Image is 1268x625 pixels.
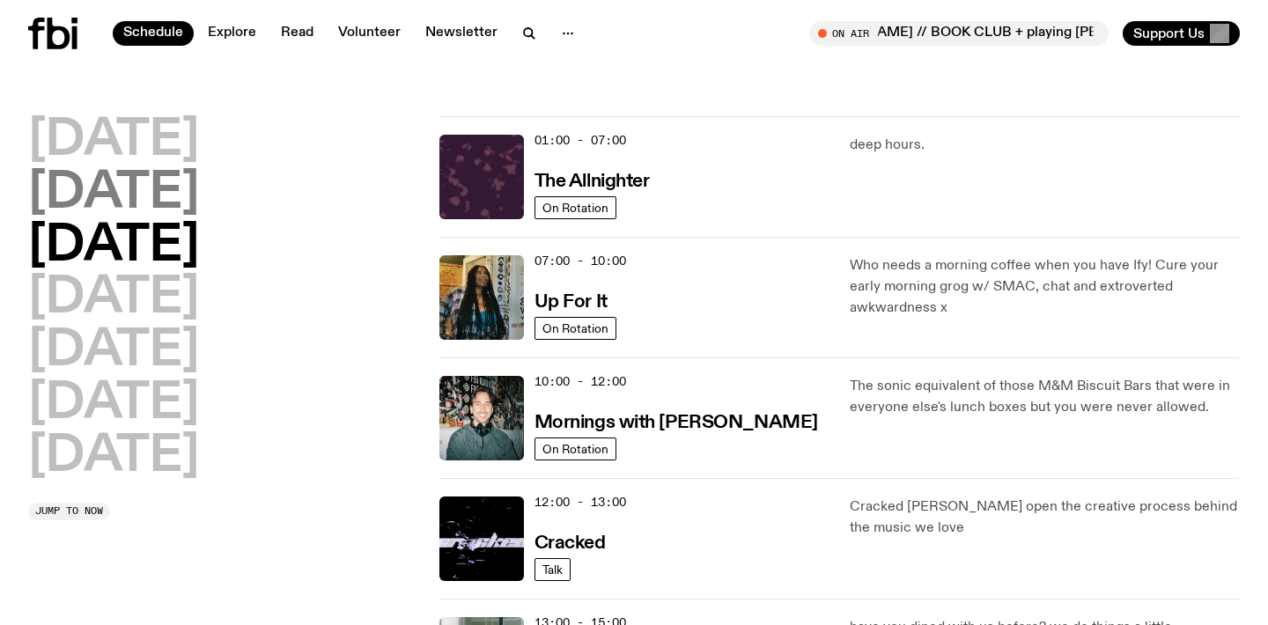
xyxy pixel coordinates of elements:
[534,373,626,390] span: 10:00 - 12:00
[28,169,199,218] button: [DATE]
[35,506,103,516] span: Jump to now
[534,317,616,340] a: On Rotation
[534,437,616,460] a: On Rotation
[542,562,563,576] span: Talk
[1123,21,1240,46] button: Support Us
[534,173,650,191] h3: The Allnighter
[534,414,818,432] h3: Mornings with [PERSON_NAME]
[28,327,199,376] button: [DATE]
[534,132,626,149] span: 01:00 - 07:00
[850,376,1240,418] p: The sonic equivalent of those M&M Biscuit Bars that were in everyone else's lunch boxes but you w...
[439,496,524,581] img: Logo for Podcast Cracked. Black background, with white writing, with glass smashing graphics
[542,201,608,214] span: On Rotation
[28,116,199,165] button: [DATE]
[439,255,524,340] img: Ify - a Brown Skin girl with black braided twists, looking up to the side with her tongue stickin...
[534,290,608,312] a: Up For It
[28,503,110,520] button: Jump to now
[534,534,606,553] h3: Cracked
[28,222,199,271] button: [DATE]
[534,494,626,511] span: 12:00 - 13:00
[850,496,1240,539] p: Cracked [PERSON_NAME] open the creative process behind the music we love
[1133,26,1205,41] span: Support Us
[270,21,324,46] a: Read
[534,169,650,191] a: The Allnighter
[28,379,199,429] button: [DATE]
[534,410,818,432] a: Mornings with [PERSON_NAME]
[28,274,199,323] button: [DATE]
[850,255,1240,319] p: Who needs a morning coffee when you have Ify! Cure your early morning grog w/ SMAC, chat and extr...
[542,321,608,335] span: On Rotation
[415,21,508,46] a: Newsletter
[542,442,608,455] span: On Rotation
[439,376,524,460] img: Radio presenter Ben Hansen sits in front of a wall of photos and an fbi radio sign. Film photo. B...
[534,293,608,312] h3: Up For It
[850,135,1240,156] p: deep hours.
[534,253,626,269] span: 07:00 - 10:00
[534,196,616,219] a: On Rotation
[197,21,267,46] a: Explore
[113,21,194,46] a: Schedule
[328,21,411,46] a: Volunteer
[534,531,606,553] a: Cracked
[534,558,571,581] a: Talk
[809,21,1109,46] button: On AirMornings with [PERSON_NAME] // BOOK CLUB + playing [PERSON_NAME] ?1!?1
[28,432,199,482] button: [DATE]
